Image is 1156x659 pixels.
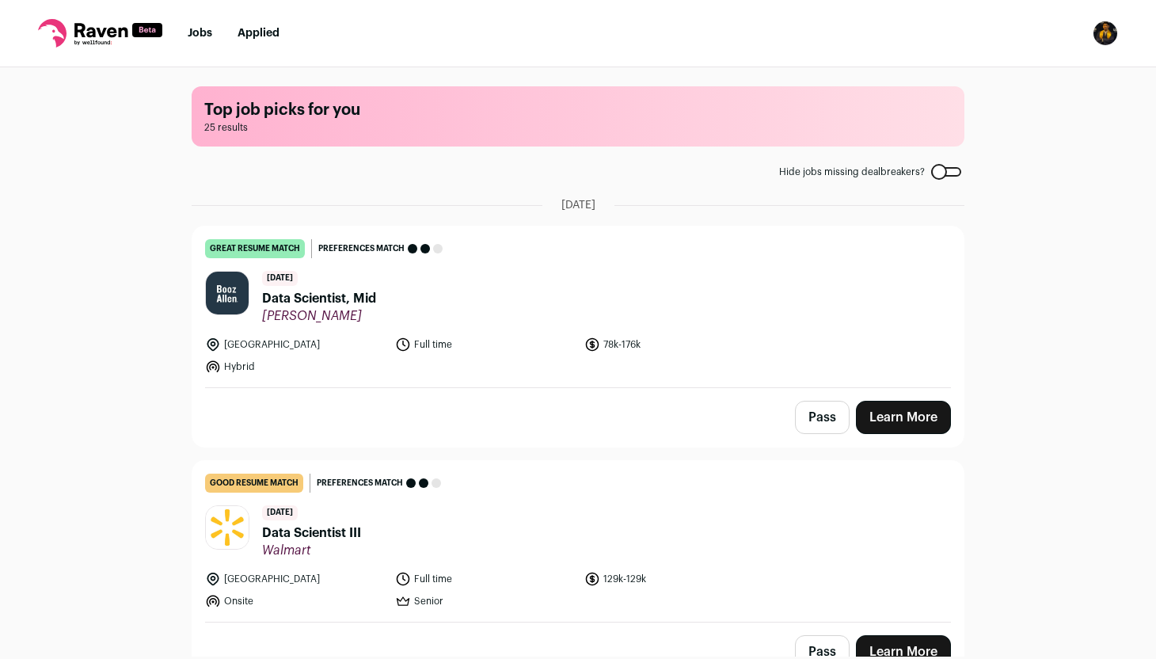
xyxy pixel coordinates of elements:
[856,401,951,434] a: Learn More
[206,272,249,314] img: 06b70a096da74e3ecf61938e2095598d913547ef19e2c36c6df2f0c3af986c8a.jpg
[238,28,279,39] a: Applied
[317,475,403,491] span: Preferences match
[205,571,386,587] li: [GEOGRAPHIC_DATA]
[188,28,212,39] a: Jobs
[262,524,361,543] span: Data Scientist III
[795,401,850,434] button: Pass
[262,543,361,558] span: Walmart
[204,99,952,121] h1: Top job picks for you
[561,197,595,213] span: [DATE]
[204,121,952,134] span: 25 results
[1093,21,1118,46] button: Open dropdown
[584,571,765,587] li: 129k-129k
[206,506,249,549] img: 19b8b2629de5386d2862a650b361004344144596bc80f5063c02d542793c7f60.jpg
[192,461,964,622] a: good resume match Preferences match [DATE] Data Scientist III Walmart [GEOGRAPHIC_DATA] Full time...
[395,593,576,609] li: Senior
[262,308,376,324] span: [PERSON_NAME]
[262,505,298,520] span: [DATE]
[584,337,765,352] li: 78k-176k
[318,241,405,257] span: Preferences match
[262,271,298,286] span: [DATE]
[1093,21,1118,46] img: 19545068-medium_jpg
[395,571,576,587] li: Full time
[205,359,386,375] li: Hybrid
[262,289,376,308] span: Data Scientist, Mid
[192,227,964,387] a: great resume match Preferences match [DATE] Data Scientist, Mid [PERSON_NAME] [GEOGRAPHIC_DATA] F...
[395,337,576,352] li: Full time
[205,337,386,352] li: [GEOGRAPHIC_DATA]
[205,474,303,493] div: good resume match
[205,239,305,258] div: great resume match
[779,166,925,178] span: Hide jobs missing dealbreakers?
[205,593,386,609] li: Onsite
